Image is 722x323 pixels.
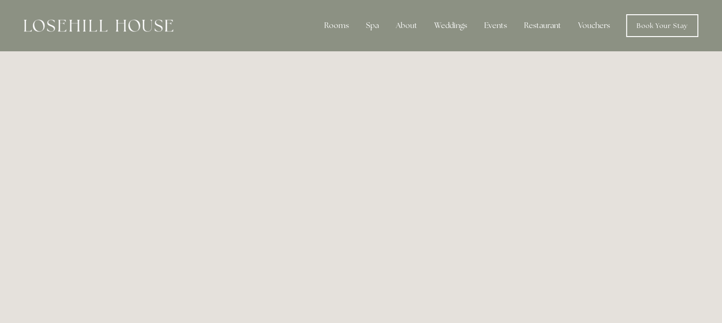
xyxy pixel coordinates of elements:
div: Events [477,16,515,35]
div: Spa [358,16,386,35]
a: Book Your Stay [626,14,698,37]
a: Vouchers [571,16,618,35]
img: Losehill House [24,19,173,32]
div: Restaurant [516,16,569,35]
div: Weddings [427,16,475,35]
div: About [388,16,425,35]
div: Rooms [317,16,356,35]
